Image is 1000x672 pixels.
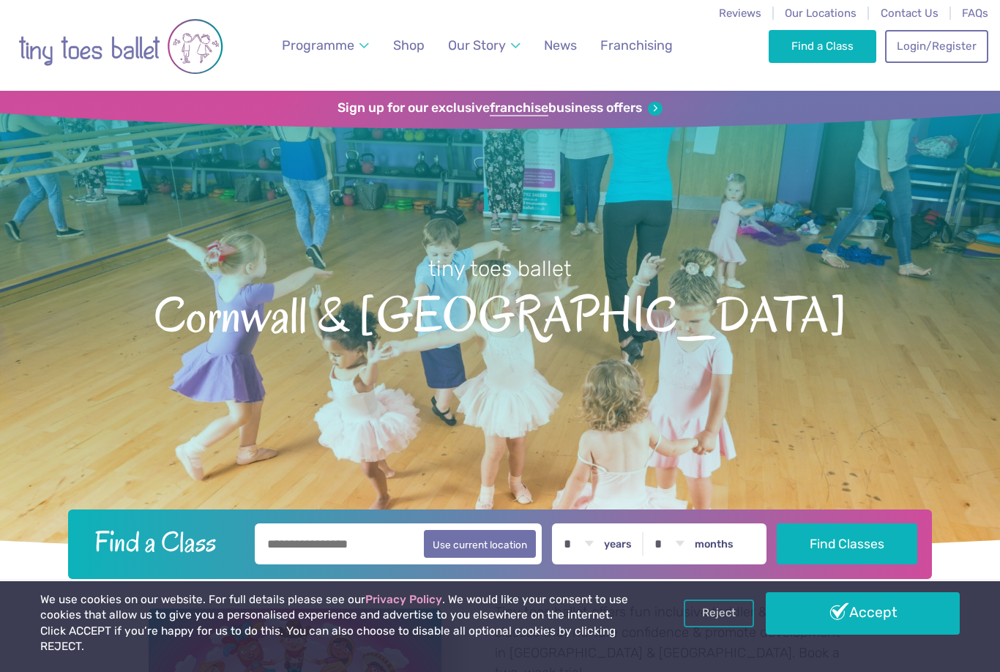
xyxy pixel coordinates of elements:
[83,523,245,560] h2: Find a Class
[695,538,734,551] label: months
[387,29,431,62] a: Shop
[441,29,528,62] a: Our Story
[594,29,679,62] a: Franchising
[424,530,536,558] button: Use current location
[766,592,960,635] a: Accept
[18,10,223,83] img: tiny toes ballet
[885,30,988,62] a: Login/Register
[393,37,425,53] span: Shop
[537,29,583,62] a: News
[600,37,673,53] span: Franchising
[282,37,354,53] span: Programme
[719,7,761,20] a: Reviews
[604,538,632,551] label: years
[365,593,442,606] a: Privacy Policy
[337,100,662,116] a: Sign up for our exclusivefranchisebusiness offers
[881,7,939,20] a: Contact Us
[428,256,572,281] small: tiny toes ballet
[275,29,376,62] a: Programme
[490,100,548,116] strong: franchise
[962,7,988,20] a: FAQs
[448,37,506,53] span: Our Story
[544,37,577,53] span: News
[777,523,918,564] button: Find Classes
[684,600,754,627] a: Reject
[40,592,638,655] p: We use cookies on our website. For full details please see our . We would like your consent to us...
[785,7,857,20] a: Our Locations
[26,283,974,343] span: Cornwall & [GEOGRAPHIC_DATA]
[769,30,876,62] a: Find a Class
